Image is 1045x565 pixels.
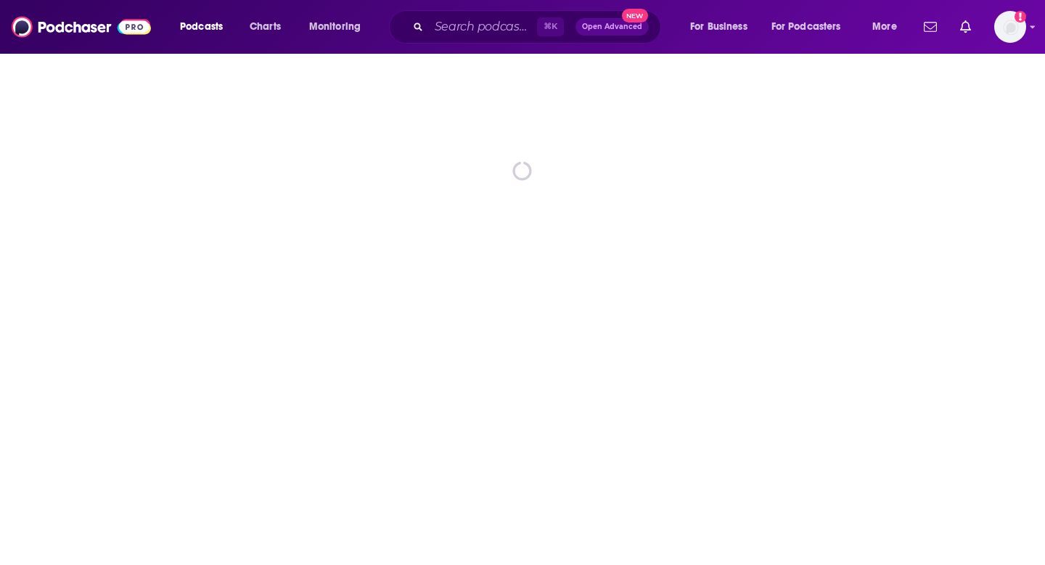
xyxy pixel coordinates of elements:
[403,10,675,44] div: Search podcasts, credits, & more...
[537,17,564,36] span: ⌘ K
[771,17,841,37] span: For Podcasters
[170,15,242,38] button: open menu
[309,17,361,37] span: Monitoring
[690,17,747,37] span: For Business
[954,15,977,39] a: Show notifications dropdown
[994,11,1026,43] button: Show profile menu
[180,17,223,37] span: Podcasts
[12,13,151,41] img: Podchaser - Follow, Share and Rate Podcasts
[250,17,281,37] span: Charts
[762,15,862,38] button: open menu
[582,23,642,31] span: Open Advanced
[680,15,766,38] button: open menu
[1015,11,1026,23] svg: Add a profile image
[994,11,1026,43] img: User Profile
[918,15,943,39] a: Show notifications dropdown
[994,11,1026,43] span: Logged in as megcassidy
[622,9,648,23] span: New
[862,15,915,38] button: open menu
[240,15,290,38] a: Charts
[872,17,897,37] span: More
[299,15,380,38] button: open menu
[575,18,649,36] button: Open AdvancedNew
[429,15,537,38] input: Search podcasts, credits, & more...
